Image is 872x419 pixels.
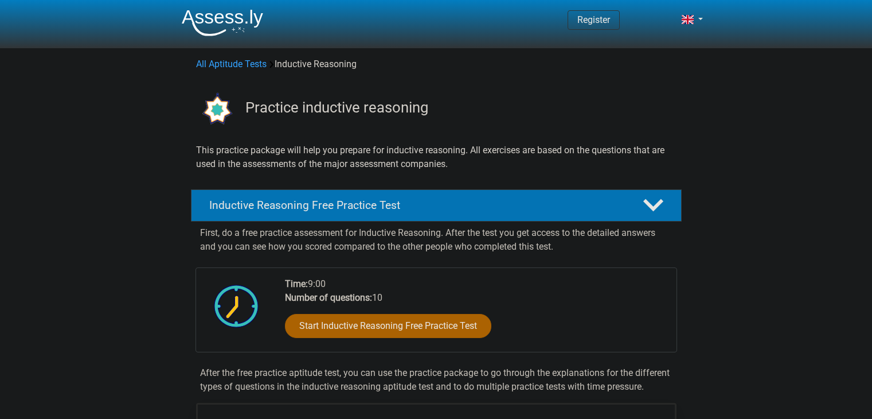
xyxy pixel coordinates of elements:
p: First, do a free practice assessment for Inductive Reasoning. After the test you get access to th... [200,226,672,254]
a: Start Inductive Reasoning Free Practice Test [285,314,491,338]
div: After the free practice aptitude test, you can use the practice package to go through the explana... [195,366,677,394]
div: Inductive Reasoning [191,57,681,71]
a: Register [577,14,610,25]
div: 9:00 10 [276,277,676,352]
img: Assessly [182,9,263,36]
b: Number of questions: [285,292,372,303]
a: All Aptitude Tests [196,59,267,69]
img: inductive reasoning [191,85,240,134]
b: Time: [285,278,308,289]
a: Inductive Reasoning Free Practice Test [186,189,686,222]
img: Clock [208,277,265,335]
h3: Practice inductive reasoning [245,99,672,117]
h4: Inductive Reasoning Free Practice Test [209,199,624,212]
p: This practice package will help you prepare for inductive reasoning. All exercises are based on t... [196,143,677,171]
